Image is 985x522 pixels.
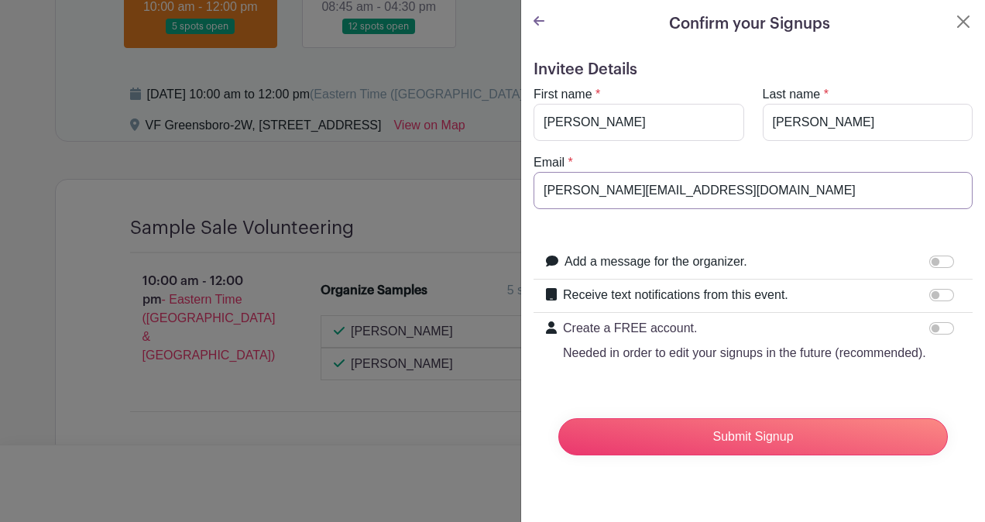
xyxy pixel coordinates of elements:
[563,319,926,338] p: Create a FREE account.
[669,12,830,36] h5: Confirm your Signups
[954,12,973,31] button: Close
[563,286,788,304] label: Receive text notifications from this event.
[563,344,926,362] p: Needed in order to edit your signups in the future (recommended).
[534,60,973,79] h5: Invitee Details
[763,85,821,104] label: Last name
[534,85,592,104] label: First name
[534,153,565,172] label: Email
[558,418,948,455] input: Submit Signup
[565,252,747,271] label: Add a message for the organizer.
